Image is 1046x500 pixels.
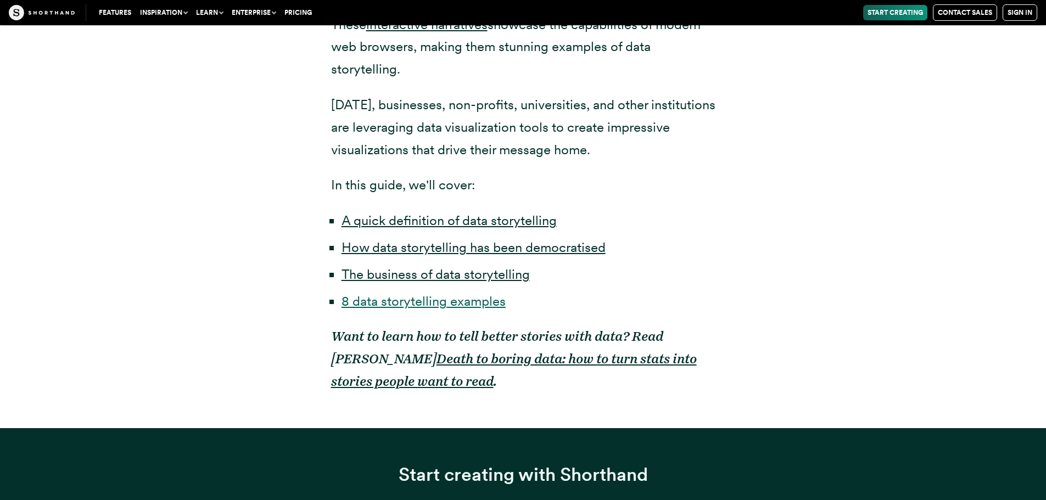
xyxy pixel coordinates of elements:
[342,239,606,255] a: How data storytelling has been democratised
[494,373,497,389] em: .
[192,5,227,20] button: Learn
[94,5,136,20] a: Features
[280,5,316,20] a: Pricing
[933,4,997,21] a: Contact Sales
[331,351,697,389] a: Death to boring data: how to turn stats into stories people want to read
[863,5,927,20] a: Start Creating
[342,293,506,309] a: 8 data storytelling examples
[9,5,75,20] img: The Craft
[331,463,715,485] h3: Start creating with Shorthand
[342,212,557,228] a: A quick definition of data storytelling
[366,16,488,32] a: interactive narratives
[342,266,530,282] a: The business of data storytelling
[1003,4,1037,21] a: Sign in
[331,328,663,367] em: Want to learn how to tell better stories with data? Read [PERSON_NAME]
[331,94,715,161] p: [DATE], businesses, non-profits, universities, and other institutions are leveraging data visuali...
[227,5,280,20] button: Enterprise
[331,174,715,196] p: In this guide, we'll cover:
[136,5,192,20] button: Inspiration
